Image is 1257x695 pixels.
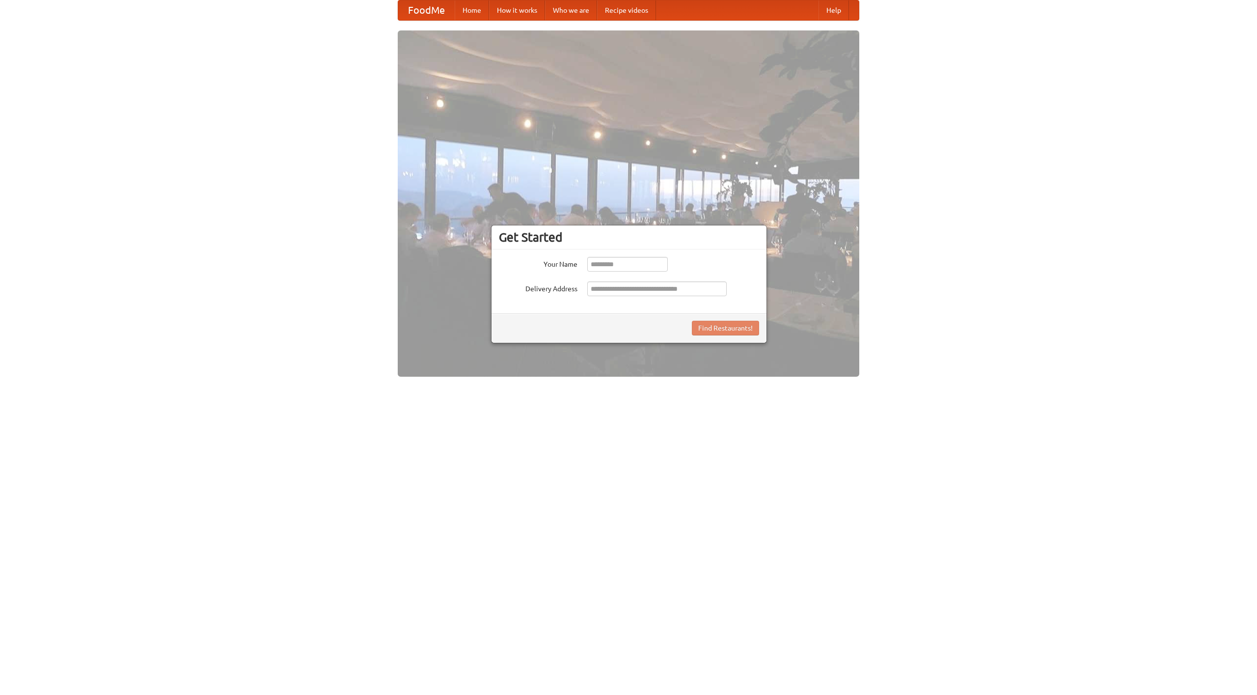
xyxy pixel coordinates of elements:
a: Help [819,0,849,20]
a: Home [455,0,489,20]
a: Who we are [545,0,597,20]
a: Recipe videos [597,0,656,20]
label: Your Name [499,257,577,269]
button: Find Restaurants! [692,321,759,335]
a: FoodMe [398,0,455,20]
h3: Get Started [499,230,759,245]
label: Delivery Address [499,281,577,294]
a: How it works [489,0,545,20]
